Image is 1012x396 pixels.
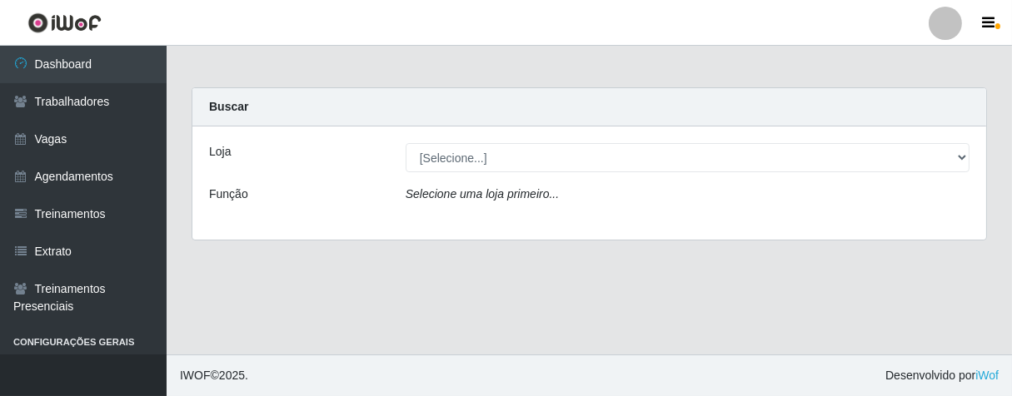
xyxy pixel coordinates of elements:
span: IWOF [180,369,211,382]
span: © 2025 . [180,367,248,384]
span: Desenvolvido por [885,367,999,384]
i: Selecione uma loja primeiro... [406,187,559,200]
label: Função [209,186,248,203]
strong: Buscar [209,100,248,113]
img: CoreUI Logo [27,12,102,33]
a: iWof [975,369,999,382]
label: Loja [209,143,231,161]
